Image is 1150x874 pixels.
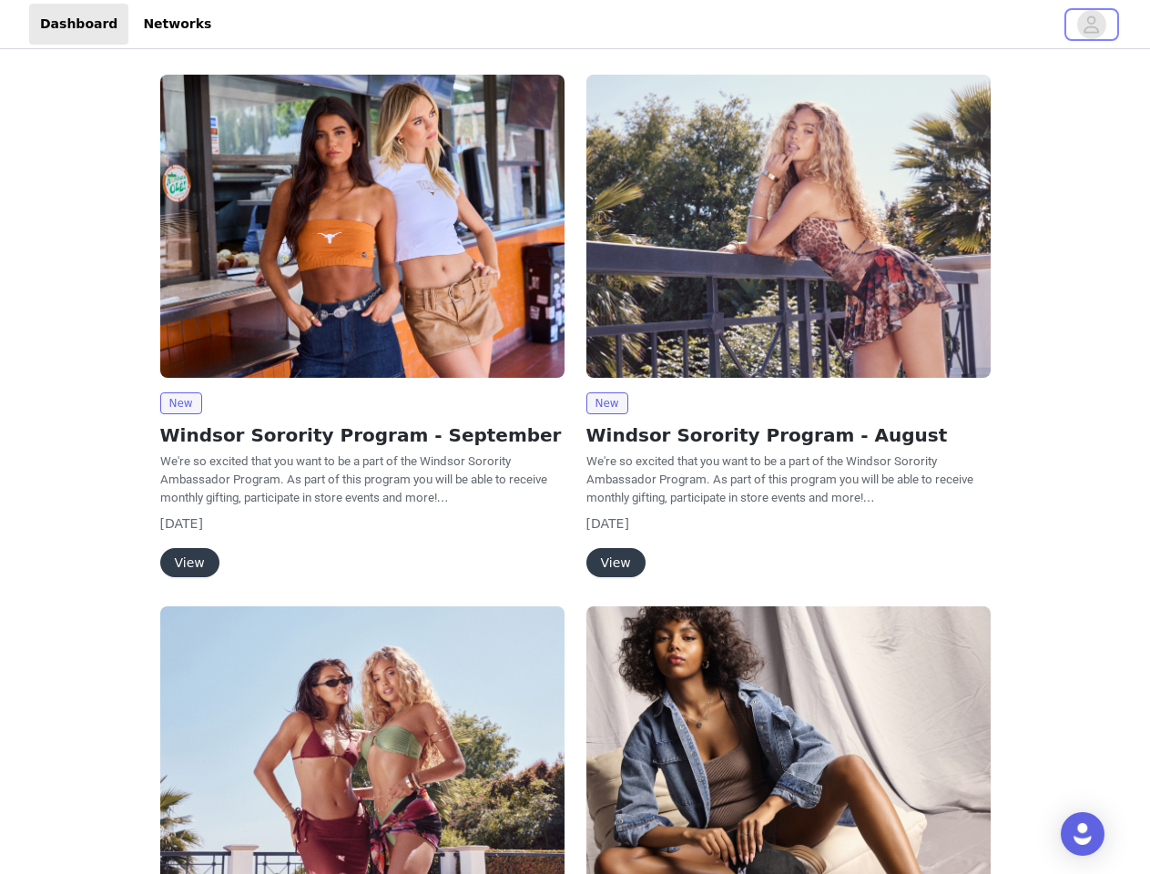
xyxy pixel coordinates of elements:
[160,392,202,414] span: New
[586,454,973,504] span: We're so excited that you want to be a part of the Windsor Sorority Ambassador Program. As part o...
[586,516,629,531] span: [DATE]
[160,556,219,570] a: View
[160,75,565,378] img: Windsor
[1083,10,1100,39] div: avatar
[586,392,628,414] span: New
[160,422,565,449] h2: Windsor Sorority Program - September
[160,454,547,504] span: We're so excited that you want to be a part of the Windsor Sorority Ambassador Program. As part o...
[132,4,222,45] a: Networks
[29,4,128,45] a: Dashboard
[586,422,991,449] h2: Windsor Sorority Program - August
[586,548,646,577] button: View
[160,548,219,577] button: View
[160,516,203,531] span: [DATE]
[1061,812,1104,856] div: Open Intercom Messenger
[586,556,646,570] a: View
[586,75,991,378] img: Windsor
